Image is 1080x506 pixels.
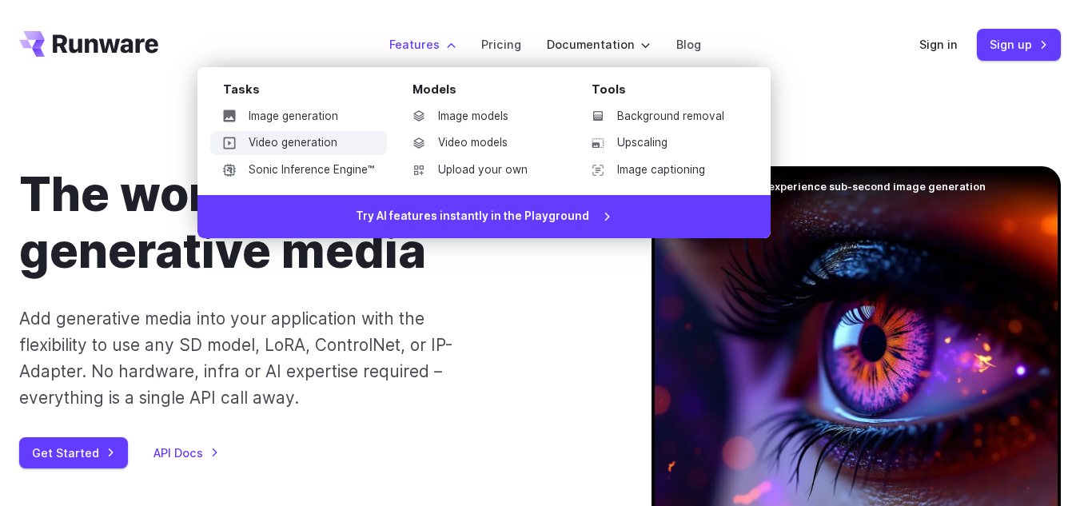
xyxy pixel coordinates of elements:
[547,35,651,54] label: Documentation
[400,158,566,182] a: Upload your own
[400,131,566,155] a: Video models
[19,166,600,280] h1: The world’s fastest generative media
[579,158,745,182] a: Image captioning
[210,105,387,129] a: Image generation
[400,105,566,129] a: Image models
[197,195,771,238] a: Try AI features instantly in the Playground
[210,158,387,182] a: Sonic Inference Engine™
[153,444,219,462] a: API Docs
[412,80,566,105] div: Models
[579,105,745,129] a: Background removal
[19,437,128,468] a: Get Started
[19,305,484,412] p: Add generative media into your application with the flexibility to use any SD model, LoRA, Contro...
[223,80,387,105] div: Tasks
[592,80,745,105] div: Tools
[579,131,745,155] a: Upscaling
[676,35,701,54] a: Blog
[389,35,456,54] label: Features
[919,35,958,54] a: Sign in
[481,35,521,54] a: Pricing
[19,31,158,57] a: Go to /
[210,131,387,155] a: Video generation
[977,29,1061,60] a: Sign up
